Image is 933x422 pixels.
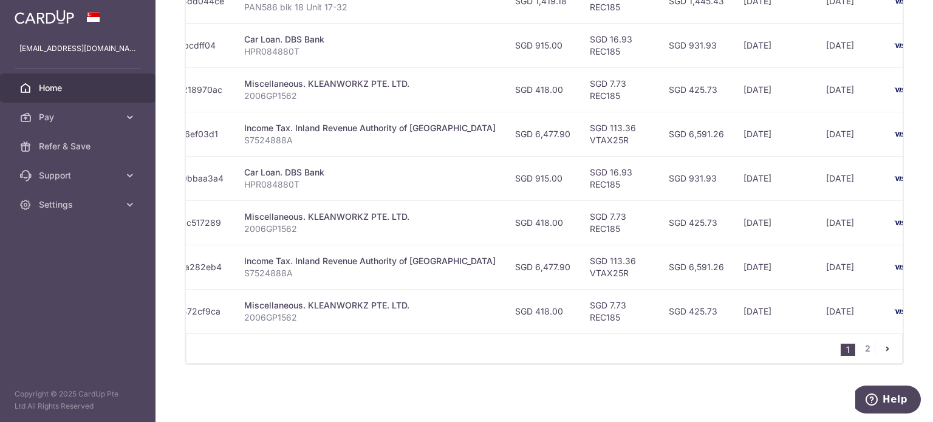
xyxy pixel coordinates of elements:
td: SGD 931.93 [659,156,734,200]
img: Bank Card [889,304,914,319]
div: Car Loan. DBS Bank [244,33,496,46]
td: [DATE] [816,23,886,67]
p: 2006GP1562 [244,311,496,324]
td: SGD 6,477.90 [505,112,580,156]
td: txn_df706ef03d1 [140,112,234,156]
img: Bank Card [889,260,914,274]
div: Miscellaneous. KLEANWORKZ PTE. LTD. [244,78,496,90]
td: [DATE] [816,67,886,112]
img: Bank Card [889,38,914,53]
nav: pager [841,334,902,363]
td: SGD 6,477.90 [505,245,580,289]
td: SGD 418.00 [505,67,580,112]
td: SGD 418.00 [505,200,580,245]
img: CardUp [15,10,74,24]
td: [DATE] [734,67,816,112]
div: Income Tax. Inland Revenue Authority of [GEOGRAPHIC_DATA] [244,255,496,267]
p: [EMAIL_ADDRESS][DOMAIN_NAME] [19,43,136,55]
div: Miscellaneous. KLEANWORKZ PTE. LTD. [244,211,496,223]
img: Bank Card [889,216,914,230]
td: [DATE] [816,245,886,289]
td: txn_1d69a282eb4 [140,245,234,289]
td: [DATE] [734,245,816,289]
td: SGD 915.00 [505,156,580,200]
p: HPR084880T [244,46,496,58]
div: Income Tax. Inland Revenue Authority of [GEOGRAPHIC_DATA] [244,122,496,134]
span: Pay [39,111,119,123]
td: SGD 425.73 [659,200,734,245]
p: S7524888A [244,134,496,146]
td: txn_95cfbcdff04 [140,23,234,67]
td: txn_bd2218970ac [140,67,234,112]
img: Bank Card [889,127,914,141]
td: SGD 16.93 REC185 [580,23,659,67]
td: SGD 113.36 VTAX25R [580,245,659,289]
p: S7524888A [244,267,496,279]
a: 2 [860,341,875,356]
td: SGD 113.36 VTAX25R [580,112,659,156]
td: [DATE] [816,112,886,156]
span: Support [39,169,119,182]
td: SGD 931.93 [659,23,734,67]
td: SGD 425.73 [659,67,734,112]
td: txn_8980bbaa3a4 [140,156,234,200]
img: Bank Card [889,171,914,186]
td: SGD 915.00 [505,23,580,67]
td: SGD 7.73 REC185 [580,67,659,112]
td: SGD 425.73 [659,289,734,333]
p: PAN586 blk 18 Unit 17-32 [244,1,496,13]
td: [DATE] [734,23,816,67]
td: [DATE] [734,156,816,200]
li: 1 [841,344,855,356]
p: 2006GP1562 [244,223,496,235]
td: [DATE] [734,289,816,333]
td: [DATE] [816,200,886,245]
td: txn_c548c517289 [140,200,234,245]
td: [DATE] [816,289,886,333]
img: Bank Card [889,83,914,97]
td: [DATE] [734,200,816,245]
span: Home [39,82,119,94]
td: SGD 418.00 [505,289,580,333]
td: txn_468472cf9ca [140,289,234,333]
span: Refer & Save [39,140,119,152]
td: [DATE] [816,156,886,200]
iframe: Opens a widget where you can find more information [855,386,921,416]
p: HPR084880T [244,179,496,191]
p: 2006GP1562 [244,90,496,102]
td: SGD 7.73 REC185 [580,289,659,333]
span: Settings [39,199,119,211]
td: SGD 7.73 REC185 [580,200,659,245]
div: Car Loan. DBS Bank [244,166,496,179]
div: Miscellaneous. KLEANWORKZ PTE. LTD. [244,299,496,311]
td: SGD 6,591.26 [659,245,734,289]
td: [DATE] [734,112,816,156]
td: SGD 6,591.26 [659,112,734,156]
td: SGD 16.93 REC185 [580,156,659,200]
